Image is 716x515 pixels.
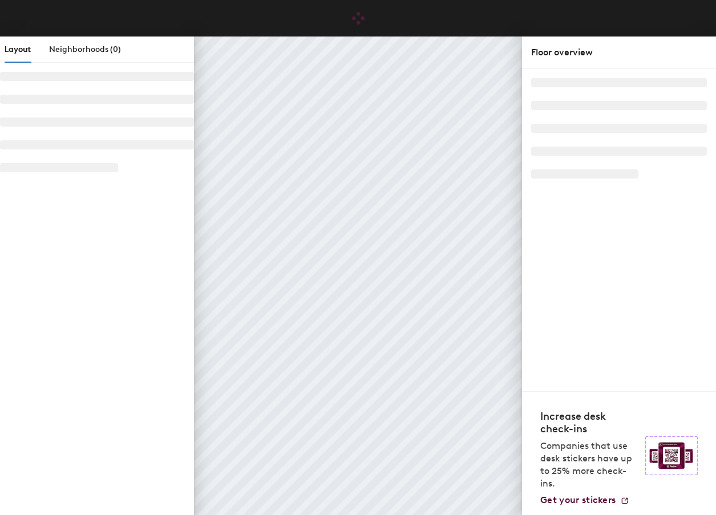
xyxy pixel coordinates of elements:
[540,410,638,435] h4: Increase desk check-ins
[540,494,629,506] a: Get your stickers
[540,440,638,490] p: Companies that use desk stickers have up to 25% more check-ins.
[540,494,616,505] span: Get your stickers
[5,44,31,54] span: Layout
[49,44,121,54] span: Neighborhoods (0)
[645,436,698,475] img: Sticker logo
[531,46,707,59] div: Floor overview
